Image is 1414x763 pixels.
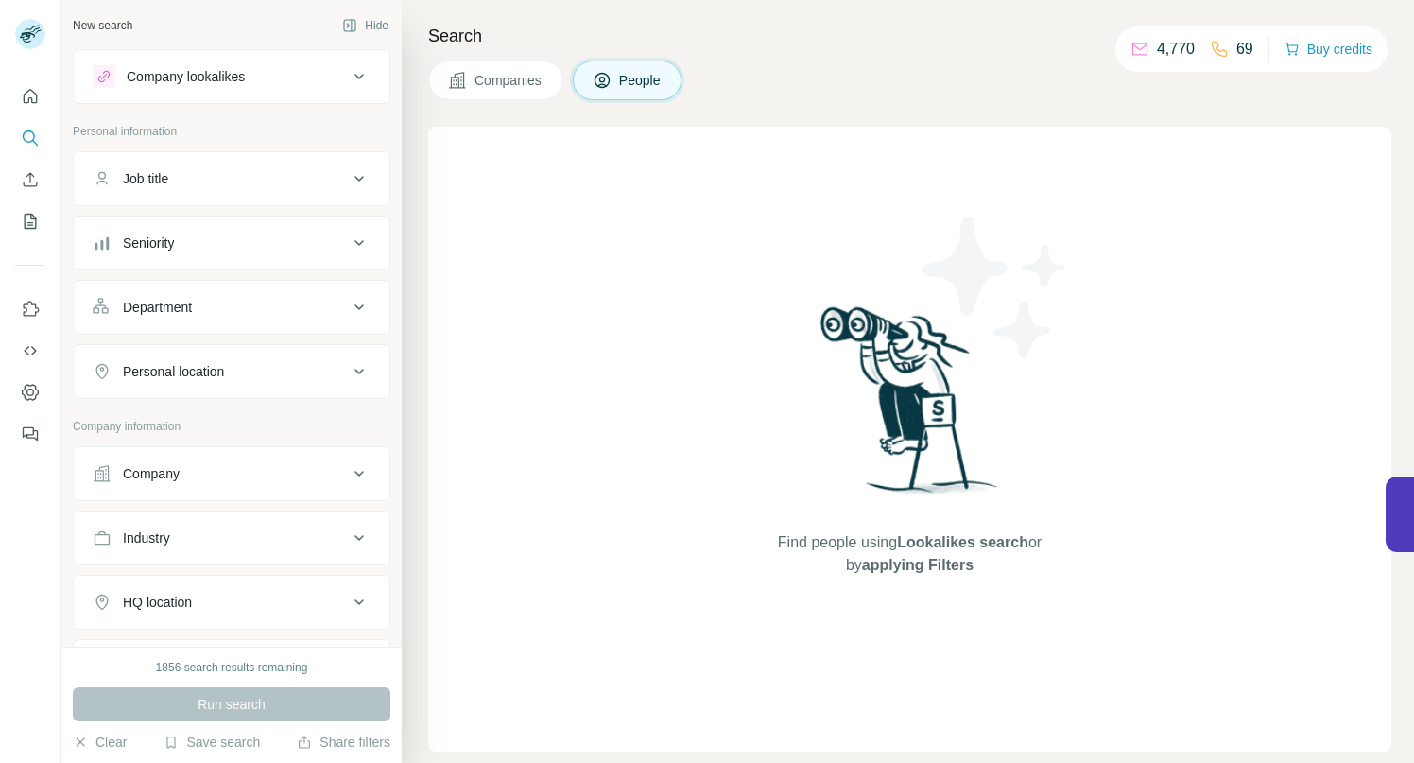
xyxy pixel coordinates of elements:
button: My lists [15,204,45,238]
button: Dashboard [15,375,45,409]
button: Personal location [74,349,389,394]
div: Seniority [123,234,174,252]
button: Use Surfe on LinkedIn [15,292,45,326]
span: Lookalikes search [897,534,1028,550]
p: Company information [73,418,390,435]
button: Department [74,285,389,330]
button: Feedback [15,417,45,451]
h4: Search [428,23,1391,49]
div: Job title [123,169,168,188]
span: Companies [474,71,543,90]
button: Industry [74,515,389,561]
img: Surfe Illustration - Woman searching with binoculars [812,302,1009,512]
button: Hide [329,11,402,40]
div: Company lookalikes [127,67,245,86]
button: Share filters [297,733,390,752]
p: 69 [1236,38,1253,61]
div: Department [123,298,192,317]
div: Personal location [123,362,224,381]
div: Industry [123,529,170,547]
p: Personal information [73,123,390,140]
button: Clear [73,733,127,752]
div: New search [73,17,132,34]
img: Surfe Illustration - Stars [910,202,1080,373]
div: HQ location [123,593,192,612]
button: Enrich CSV [15,163,45,197]
div: Company [123,464,180,483]
p: 4,770 [1157,38,1195,61]
button: Use Surfe API [15,334,45,368]
button: Annual revenue ($) [74,644,389,689]
span: applying Filters [862,557,974,573]
button: Quick start [15,79,45,113]
button: Company lookalikes [74,54,389,99]
div: 1856 search results remaining [156,659,308,676]
button: HQ location [74,580,389,625]
span: People [619,71,663,90]
button: Save search [164,733,260,752]
button: Job title [74,156,389,201]
button: Seniority [74,220,389,266]
button: Buy credits [1285,36,1372,62]
span: Find people using or by [758,531,1060,577]
button: Search [15,121,45,155]
button: Company [74,451,389,496]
